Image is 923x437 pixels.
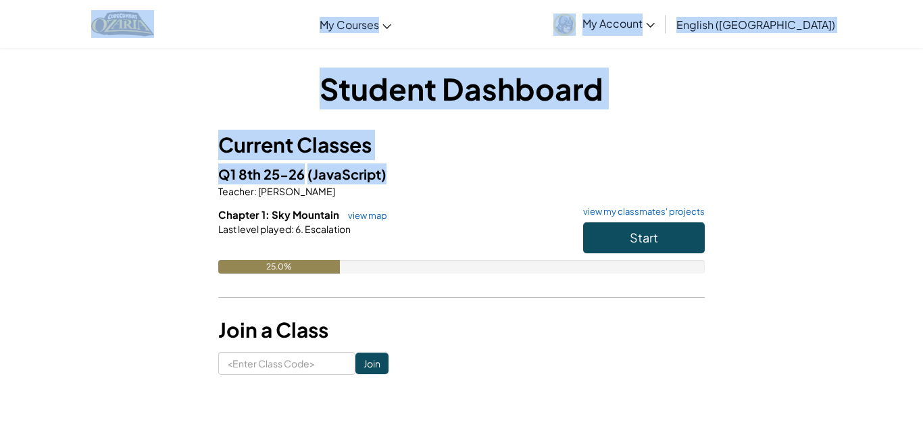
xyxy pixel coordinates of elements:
span: [PERSON_NAME] [257,185,335,197]
button: Start [583,222,705,253]
img: Home [91,10,154,38]
a: Ozaria by CodeCombat logo [91,10,154,38]
span: Teacher [218,185,254,197]
h3: Join a Class [218,315,705,345]
span: : [291,223,294,235]
h1: Student Dashboard [218,68,705,109]
span: Q1 8th 25-26 [218,165,307,182]
a: English ([GEOGRAPHIC_DATA]) [670,6,842,43]
span: Start [630,230,658,245]
a: My Courses [313,6,398,43]
h3: Current Classes [218,130,705,160]
a: view map [341,210,387,221]
img: avatar [553,14,576,36]
span: My Account [582,16,655,30]
a: view my classmates' projects [576,207,705,216]
span: : [254,185,257,197]
a: My Account [547,3,662,45]
div: 25.0% [218,260,340,274]
input: Join [355,353,389,374]
span: My Courses [320,18,379,32]
span: 6. [294,223,303,235]
span: English ([GEOGRAPHIC_DATA]) [676,18,835,32]
span: (JavaScript) [307,165,386,182]
span: Last level played [218,223,291,235]
input: <Enter Class Code> [218,352,355,375]
span: Chapter 1: Sky Mountain [218,208,341,221]
span: Escalation [303,223,351,235]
